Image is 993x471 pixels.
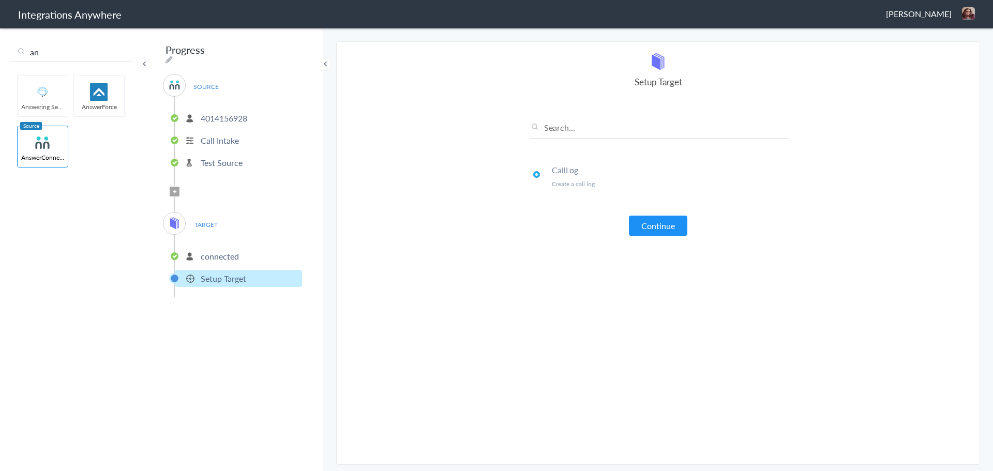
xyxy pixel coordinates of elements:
[168,217,181,230] img: mycase-logo-new.svg
[201,157,243,169] p: Test Source
[186,218,225,232] span: TARGET
[201,272,246,284] p: Setup Target
[74,102,124,111] span: AnswerForce
[10,42,132,62] input: Search...
[77,83,121,101] img: af-app-logo.svg
[18,102,68,111] span: Answering Service
[552,164,788,176] h4: CallLog
[201,250,239,262] p: connected
[201,112,247,124] p: 4014156928
[168,79,181,92] img: answerconnect-logo.svg
[21,83,65,101] img: Answering_service.png
[529,121,788,139] input: Search...
[18,153,68,162] span: AnswerConnect
[649,52,667,70] img: mycase-logo-new.svg
[529,75,788,88] h4: Setup Target
[886,8,952,20] span: [PERSON_NAME]
[186,80,225,94] span: SOURCE
[21,134,65,151] img: answerconnect-logo.svg
[629,216,687,236] button: Continue
[962,7,975,20] img: 20240306-150956.jpg
[552,179,788,188] p: Create a call log
[18,7,122,22] h1: Integrations Anywhere
[201,134,239,146] p: Call Intake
